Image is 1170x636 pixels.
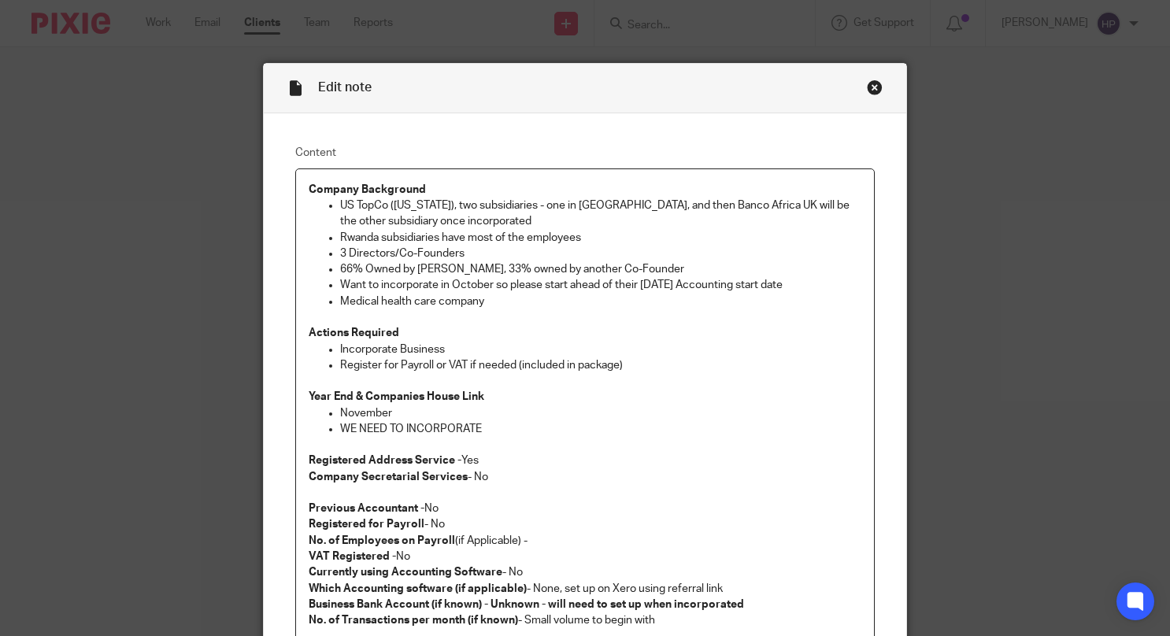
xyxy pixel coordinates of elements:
strong: Year End & Companies House Link [309,391,484,402]
p: Register for Payroll or VAT if needed (included in package) [340,357,861,373]
p: - Small volume to begin with [309,612,861,628]
p: - No [309,516,861,532]
div: Close this dialog window [867,79,883,95]
strong: Which Accounting software (if applicable) [309,583,527,594]
strong: No. of Transactions per month (if known) [309,615,518,626]
p: (if Applicable) - [309,533,861,549]
p: - None, set up on Xero using referral link [309,581,861,613]
strong: Business Bank Account (if known) - Unknown - will need to set up when incorporated [309,599,744,610]
p: No [309,549,861,564]
strong: Company Background [309,184,426,195]
p: - No [309,469,861,485]
strong: Actions Required [309,327,399,338]
strong: Previous Accountant - [309,503,424,514]
p: No [309,501,861,516]
p: 66% Owned by [PERSON_NAME], 33% owned by another Co-Founder [340,261,861,277]
p: Want to incorporate in October so please start ahead of their [DATE] Accounting start date [340,277,861,293]
p: - No [309,564,861,580]
label: Content [295,145,874,161]
strong: No. of Employees on Payroll [309,535,455,546]
p: Rwanda subsidiaries have most of the employees [340,230,861,246]
p: Incorporate Business [340,342,861,357]
span: Edit note [318,81,372,94]
strong: VAT Registered - [309,551,396,562]
p: Yes [309,453,861,468]
p: Medical health care company [340,294,861,309]
p: November [340,405,861,421]
p: US TopCo ([US_STATE]), two subsidiaries - one in [GEOGRAPHIC_DATA], and then Banco Africa UK will... [340,198,861,230]
p: WE NEED TO INCORPORATE [340,421,861,437]
strong: Currently using Accounting Software [309,567,502,578]
strong: Registered for Payroll [309,519,424,530]
strong: Registered Address Service - [309,455,461,466]
p: 3 Directors/Co-Founders [340,246,861,261]
strong: Company Secretarial Services [309,471,468,483]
